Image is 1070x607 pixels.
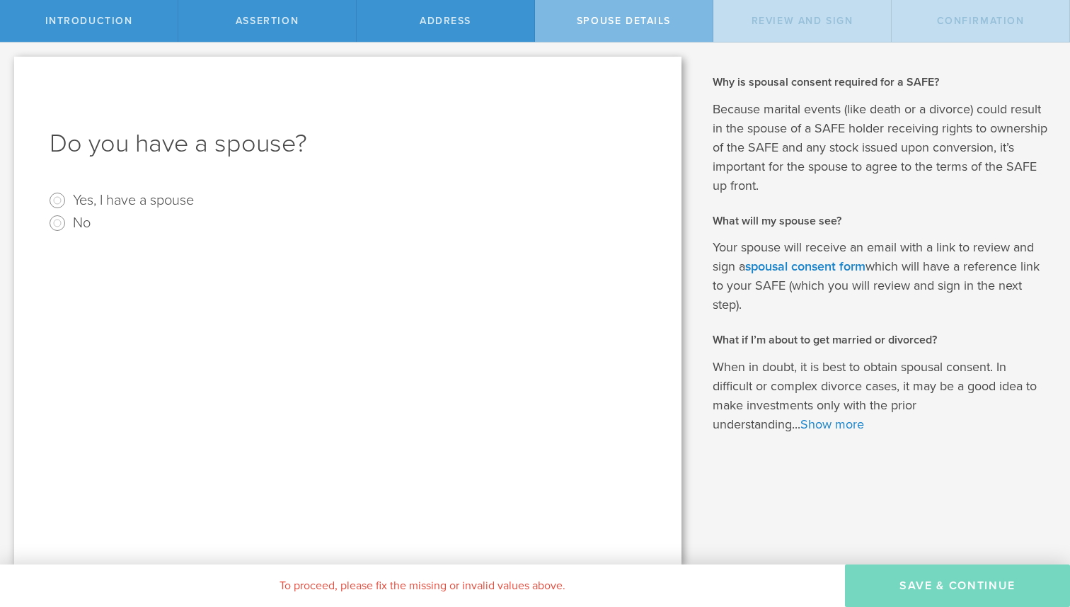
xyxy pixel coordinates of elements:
[73,212,91,232] label: No
[845,565,1070,607] button: Save & Continue
[713,238,1049,314] p: Your spouse will receive an email with a link to review and sign a which will have a reference li...
[45,15,133,27] span: Introduction
[745,259,865,274] a: spousal consent form
[752,15,853,27] span: Review and Sign
[800,416,864,432] a: Show more
[50,127,646,161] h1: Do you have a spouse?
[713,213,1049,229] h2: What will my spouse see?
[73,189,194,210] label: Yes, I have a spouse
[236,15,299,27] span: assertion
[937,15,1025,27] span: Confirmation
[713,332,1049,348] h2: What if I’m about to get married or divorced?
[420,15,471,27] span: Address
[713,74,1049,90] h2: Why is spousal consent required for a SAFE?
[577,15,671,27] span: Spouse Details
[713,100,1049,195] p: Because marital events (like death or a divorce) could result in the spouse of a SAFE holder rece...
[713,358,1049,434] p: When in doubt, it is best to obtain spousal consent. In difficult or complex divorce cases, it ma...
